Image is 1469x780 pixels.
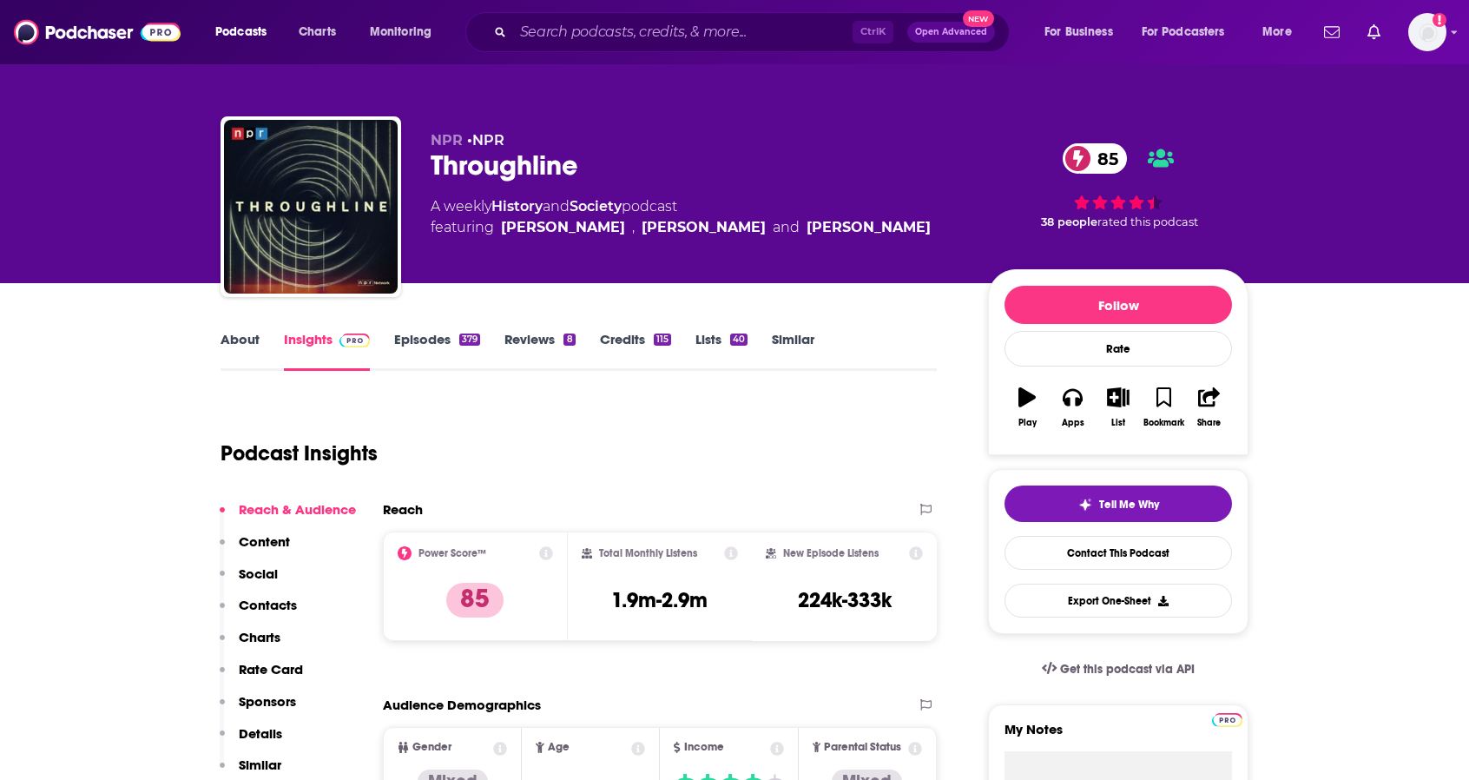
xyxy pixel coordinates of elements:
button: open menu [203,18,289,46]
a: Lists40 [695,331,748,371]
button: Social [220,565,278,598]
button: Reach & Audience [220,501,356,533]
span: For Podcasters [1142,20,1225,44]
span: Open Advanced [915,28,987,36]
button: open menu [1250,18,1314,46]
a: Pro website [1212,711,1242,727]
span: and [543,198,570,215]
button: Open AdvancedNew [907,22,995,43]
div: 115 [654,334,671,346]
span: 38 people [1041,215,1097,228]
div: 379 [459,334,480,346]
a: Get this podcast via API [1028,648,1209,691]
span: rated this podcast [1097,215,1198,228]
a: Charts [287,18,346,46]
a: Episodes379 [394,331,480,371]
span: More [1262,20,1292,44]
span: Ctrl K [853,21,893,43]
h3: 1.9m-2.9m [611,587,708,613]
a: About [221,331,260,371]
span: Tell Me Why [1099,498,1159,512]
a: Similar [772,331,814,371]
button: Bookmark [1141,376,1186,439]
img: Podchaser - Follow, Share and Rate Podcasts [14,16,181,49]
a: Throughline [224,120,398,294]
p: Content [239,533,290,550]
p: Reach & Audience [239,501,356,518]
a: Reviews8 [504,331,575,371]
p: Sponsors [239,693,296,710]
div: Apps [1062,418,1084,428]
div: 85 38 peoplerated this podcast [988,132,1248,240]
a: [PERSON_NAME] [807,217,931,238]
span: Get this podcast via API [1060,662,1195,677]
p: Similar [239,757,281,773]
button: Contacts [220,597,297,629]
button: Rate Card [220,661,303,693]
button: Share [1187,376,1232,439]
h1: Podcast Insights [221,440,378,466]
a: NPR [472,132,504,149]
div: 40 [730,334,748,346]
img: User Profile [1408,13,1446,51]
p: Social [239,565,278,582]
span: Charts [299,20,336,44]
h2: Power Score™ [418,547,486,559]
div: Bookmark [1143,418,1184,428]
span: Age [548,742,570,753]
a: Show notifications dropdown [1317,17,1347,47]
a: History [491,198,543,215]
button: open menu [1130,18,1250,46]
span: NPR [431,132,463,149]
input: Search podcasts, credits, & more... [513,18,853,46]
span: , [632,217,635,238]
a: Ramtin Arablouei [642,217,766,238]
img: tell me why sparkle [1078,498,1092,512]
a: Society [570,198,622,215]
span: 85 [1080,143,1127,174]
button: Follow [1005,286,1232,324]
button: Charts [220,629,280,661]
span: Income [684,742,724,753]
img: Podchaser Pro [1212,713,1242,727]
span: Parental Status [824,742,901,753]
a: 85 [1063,143,1127,174]
button: Apps [1050,376,1095,439]
button: Sponsors [220,693,296,725]
span: • [467,132,504,149]
span: Monitoring [370,20,431,44]
div: List [1111,418,1125,428]
p: Charts [239,629,280,645]
div: Search podcasts, credits, & more... [482,12,1026,52]
span: featuring [431,217,931,238]
img: Podchaser Pro [339,334,370,347]
p: Details [239,725,282,742]
span: New [963,10,994,27]
p: Contacts [239,597,297,613]
p: 85 [446,583,504,618]
button: List [1096,376,1141,439]
button: Export One-Sheet [1005,584,1232,618]
span: and [773,217,800,238]
div: 8 [563,334,575,346]
span: Logged in as CaveHenricks [1408,13,1446,51]
a: InsightsPodchaser Pro [284,331,370,371]
div: Rate [1005,331,1232,367]
button: Show profile menu [1408,13,1446,51]
button: open menu [1032,18,1135,46]
div: Share [1197,418,1221,428]
a: Credits115 [600,331,671,371]
svg: Add a profile image [1433,13,1446,27]
label: My Notes [1005,721,1232,751]
h2: Audience Demographics [383,697,541,713]
a: Rund Abdelfatah [501,217,625,238]
div: A weekly podcast [431,196,931,238]
button: Content [220,533,290,565]
span: Podcasts [215,20,267,44]
h2: New Episode Listens [783,547,879,559]
h3: 224k-333k [798,587,892,613]
a: Contact This Podcast [1005,536,1232,570]
button: Play [1005,376,1050,439]
h2: Total Monthly Listens [599,547,697,559]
